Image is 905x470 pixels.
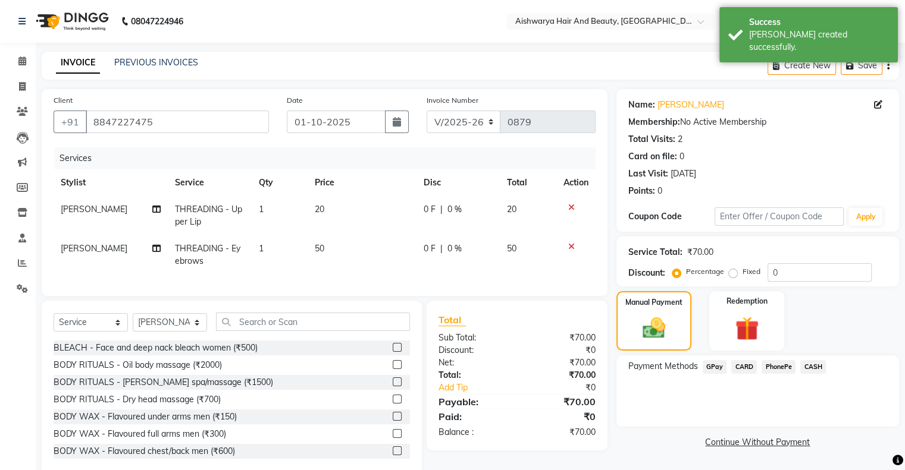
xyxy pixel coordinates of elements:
th: Service [168,169,252,196]
div: Paid: [430,409,517,424]
th: Price [308,169,417,196]
span: THREADING - Eyebrows [175,243,240,266]
div: ₹0 [531,381,604,394]
span: 1 [259,243,264,254]
button: Create New [768,56,836,75]
a: PREVIOUS INVOICES [114,57,198,68]
div: Discount: [628,267,665,279]
div: Total: [430,369,517,381]
div: Success [749,16,889,29]
a: Add Tip [430,381,531,394]
div: BODY WAX - Flavoured under arms men (₹150) [54,411,237,423]
div: Name: [628,99,655,111]
div: ₹70.00 [517,357,605,369]
span: 1 [259,204,264,215]
div: Total Visits: [628,133,675,146]
img: _cash.svg [635,315,672,341]
th: Stylist [54,169,168,196]
label: Client [54,95,73,106]
th: Qty [252,169,308,196]
span: GPay [703,360,727,374]
span: Payment Methods [628,360,698,373]
div: BODY WAX - Flavoured chest/back men (₹600) [54,445,235,458]
div: Coupon Code [628,210,715,223]
div: BLEACH - Face and deep nack bleach women (₹500) [54,342,258,354]
th: Total [500,169,556,196]
div: Bill created successfully. [749,29,889,53]
div: ₹0 [517,409,605,424]
button: Apply [848,208,882,226]
label: Invoice Number [427,95,478,106]
span: CARD [731,360,757,374]
span: 0 F [424,203,436,216]
span: THREADING - Upper Lip [175,204,242,227]
div: BODY RITUALS - Dry head massage (₹700) [54,393,221,406]
div: 2 [678,133,682,146]
input: Search by Name/Mobile/Email/Code [86,111,269,133]
span: | [440,203,443,216]
span: 0 % [447,242,462,255]
label: Fixed [743,266,760,277]
img: logo [30,5,112,38]
span: [PERSON_NAME] [61,243,127,254]
span: PhonePe [762,360,796,374]
span: 50 [507,243,516,254]
label: Percentage [686,266,724,277]
div: BODY WAX - Flavoured full arms men (₹300) [54,428,226,440]
th: Disc [417,169,500,196]
b: 08047224946 [131,5,183,38]
button: +91 [54,111,87,133]
span: 20 [507,204,516,215]
div: ₹0 [517,344,605,357]
div: BODY RITUALS - [PERSON_NAME] spa/massage (₹1500) [54,376,273,389]
div: BODY RITUALS - Oil body massage (₹2000) [54,359,222,371]
img: _gift.svg [728,314,766,343]
div: No Active Membership [628,116,887,128]
input: Enter Offer / Coupon Code [715,207,844,226]
div: Service Total: [628,246,682,258]
input: Search or Scan [216,313,410,331]
button: Save [841,56,882,75]
div: ₹70.00 [687,246,713,258]
label: Manual Payment [625,297,682,308]
a: [PERSON_NAME] [657,99,724,111]
div: ₹70.00 [517,426,605,439]
div: Balance : [430,426,517,439]
div: Membership: [628,116,680,128]
th: Action [556,169,596,196]
div: 0 [679,150,684,163]
span: 0 % [447,203,462,216]
label: Date [287,95,303,106]
div: Net: [430,357,517,369]
div: Points: [628,185,655,197]
a: Continue Without Payment [619,436,897,449]
div: Discount: [430,344,517,357]
span: | [440,242,443,255]
label: Redemption [726,296,768,307]
span: 50 [315,243,324,254]
div: Services [55,147,605,169]
div: ₹70.00 [517,369,605,381]
span: [PERSON_NAME] [61,204,127,215]
div: Last Visit: [628,168,668,180]
span: 20 [315,204,324,215]
div: [DATE] [671,168,696,180]
div: Card on file: [628,150,677,163]
div: ₹70.00 [517,395,605,409]
div: Payable: [430,395,517,409]
span: 0 F [424,242,436,255]
div: 0 [657,185,662,197]
a: INVOICE [56,52,100,74]
span: CASH [800,360,826,374]
div: Sub Total: [430,332,517,344]
div: ₹70.00 [517,332,605,344]
span: Total [439,314,466,326]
